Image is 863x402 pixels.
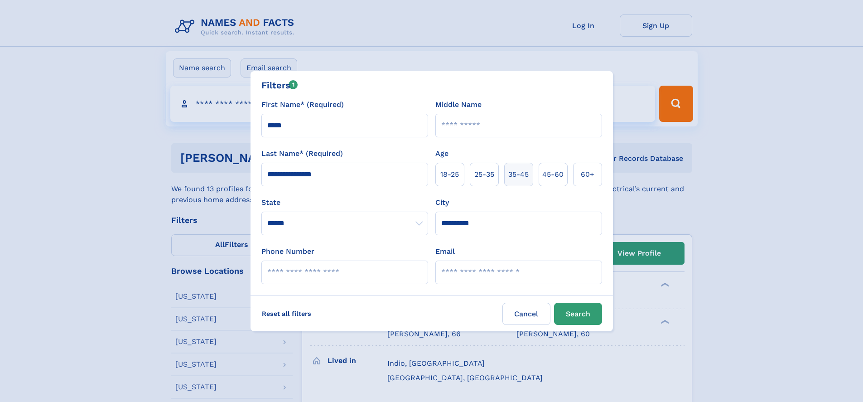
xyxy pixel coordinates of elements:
label: Phone Number [261,246,314,257]
button: Search [554,303,602,325]
label: Age [435,148,448,159]
label: First Name* (Required) [261,99,344,110]
label: Cancel [502,303,550,325]
label: Middle Name [435,99,482,110]
label: Email [435,246,455,257]
span: 60+ [581,169,594,180]
span: 45‑60 [542,169,564,180]
label: State [261,197,428,208]
label: Reset all filters [256,303,317,325]
label: Last Name* (Required) [261,148,343,159]
div: Filters [261,78,298,92]
span: 25‑35 [474,169,494,180]
span: 35‑45 [508,169,529,180]
label: City [435,197,449,208]
span: 18‑25 [440,169,459,180]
